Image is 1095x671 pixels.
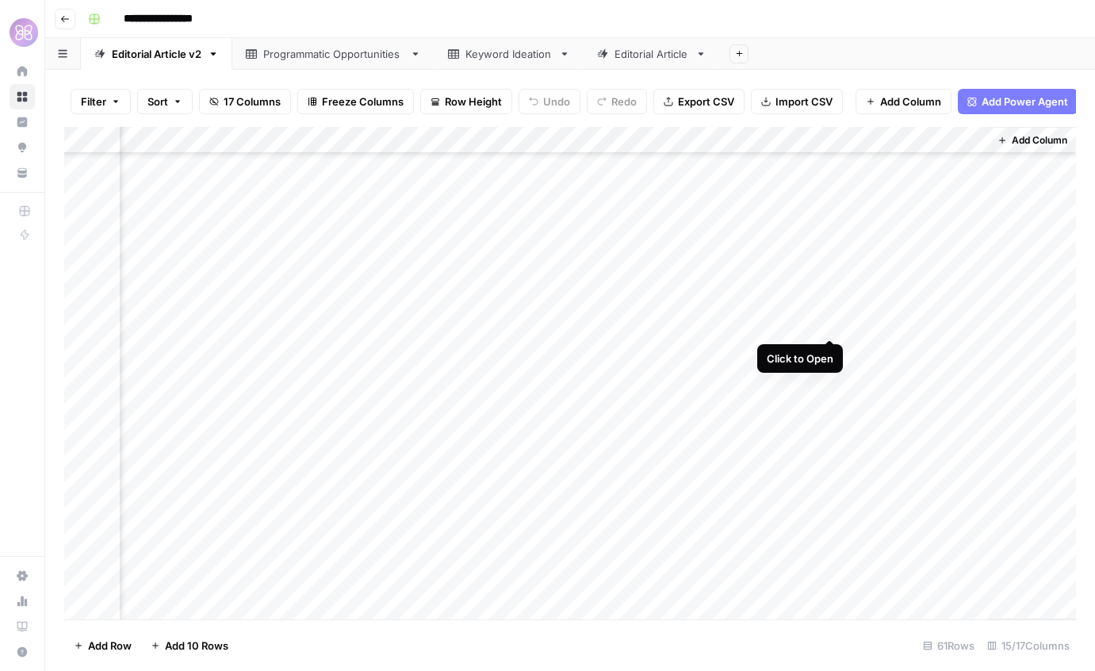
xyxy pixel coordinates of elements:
[543,94,570,109] span: Undo
[81,38,232,70] a: Editorial Article v2
[199,89,291,114] button: 17 Columns
[165,638,228,654] span: Add 10 Rows
[958,89,1078,114] button: Add Power Agent
[322,94,404,109] span: Freeze Columns
[519,89,580,114] button: Undo
[81,94,106,109] span: Filter
[465,46,553,62] div: Keyword Ideation
[10,614,35,639] a: Learning Hub
[751,89,843,114] button: Import CSV
[981,633,1076,658] div: 15/17 Columns
[775,94,833,109] span: Import CSV
[445,94,502,109] span: Row Height
[615,46,689,62] div: Editorial Article
[71,89,131,114] button: Filter
[10,160,35,186] a: Your Data
[880,94,941,109] span: Add Column
[147,94,168,109] span: Sort
[10,18,38,47] img: HoneyLove Logo
[982,94,1068,109] span: Add Power Agent
[88,638,132,654] span: Add Row
[10,13,35,52] button: Workspace: HoneyLove
[1012,133,1067,148] span: Add Column
[584,38,720,70] a: Editorial Article
[611,94,637,109] span: Redo
[137,89,193,114] button: Sort
[653,89,745,114] button: Export CSV
[10,59,35,84] a: Home
[224,94,281,109] span: 17 Columns
[10,639,35,665] button: Help + Support
[435,38,584,70] a: Keyword Ideation
[112,46,201,62] div: Editorial Article v2
[10,135,35,160] a: Opportunities
[767,351,833,366] div: Click to Open
[10,589,35,614] a: Usage
[10,84,35,109] a: Browse
[420,89,512,114] button: Row Height
[991,130,1074,151] button: Add Column
[10,563,35,589] a: Settings
[232,38,435,70] a: Programmatic Opportunities
[917,633,981,658] div: 61 Rows
[141,633,238,658] button: Add 10 Rows
[297,89,414,114] button: Freeze Columns
[64,633,141,658] button: Add Row
[856,89,951,114] button: Add Column
[678,94,734,109] span: Export CSV
[10,109,35,135] a: Insights
[587,89,647,114] button: Redo
[263,46,404,62] div: Programmatic Opportunities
